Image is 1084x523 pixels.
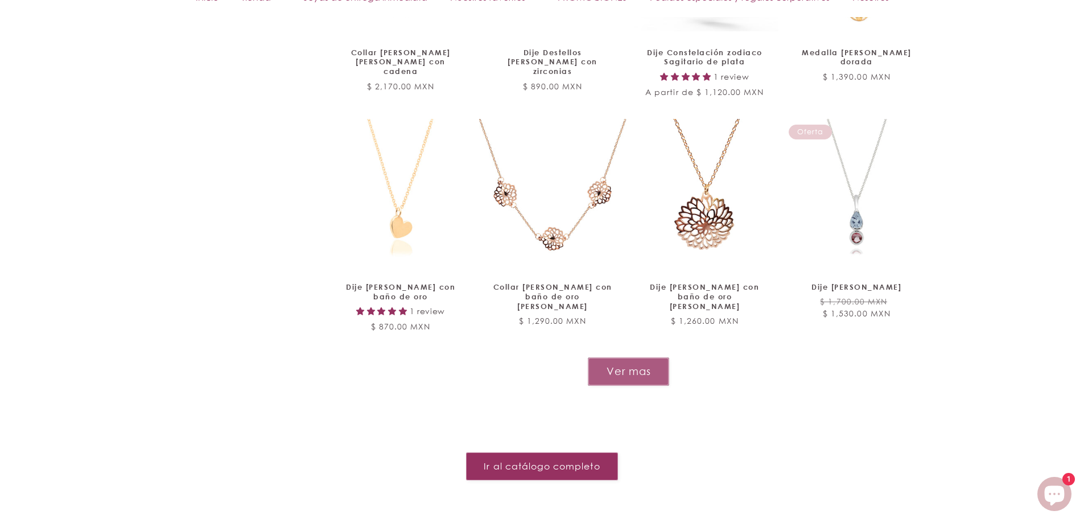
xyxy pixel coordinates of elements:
[339,48,463,77] a: Collar [PERSON_NAME] [PERSON_NAME] con cadena
[643,282,766,311] a: Dije [PERSON_NAME] con baño de oro [PERSON_NAME]
[339,282,463,302] a: Dije [PERSON_NAME] con baño de oro
[795,282,918,292] a: Dije [PERSON_NAME]
[491,48,615,77] a: Dije Destellos [PERSON_NAME] con zirconias
[643,48,766,67] a: Dije Constelación zodiaco Sagitario de plata
[466,452,618,480] a: Ir al catálogo completo
[588,357,669,385] button: Ver mas
[491,282,615,311] a: Collar [PERSON_NAME] con baño de oro [PERSON_NAME]
[1034,477,1075,514] inbox-online-store-chat: Chat de la tienda online Shopify
[795,48,918,67] a: Medalla [PERSON_NAME] dorada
